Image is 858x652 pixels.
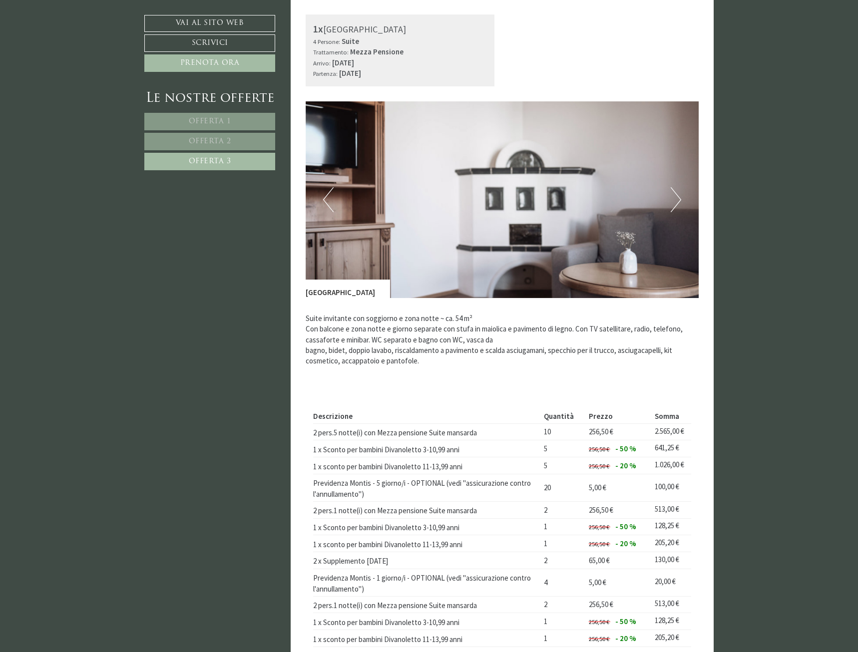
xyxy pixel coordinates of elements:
td: 513,00 € [651,596,691,613]
td: 1 [540,518,585,535]
span: 256,50 € [589,635,609,643]
td: 1 x Sconto per bambini Divanoletto 3-10,99 anni [313,440,540,457]
div: [GEOGRAPHIC_DATA] [313,22,487,36]
span: Offerta 1 [189,118,231,125]
span: - 50 % [615,617,636,626]
td: 2.565,00 € [651,423,691,440]
a: Vai al sito web [144,15,275,32]
td: 4 [540,569,585,596]
span: 5,00 € [589,483,606,492]
span: - 50 % [615,522,636,531]
td: 20,00 € [651,569,691,596]
p: Suite invitante con soggiorno e zona notte ~ ca. 54 m² Con balcone e zona notte e giorno separate... [306,313,699,366]
div: Montis – Active Nature Spa [15,28,132,36]
td: 1 x sconto per bambini Divanoletto 11-13,99 anni [313,457,540,474]
span: - 20 % [615,634,636,643]
td: 128,25 € [651,518,691,535]
small: 4 Persone: [313,37,340,45]
span: - 20 % [615,539,636,548]
td: Previdenza Montis - 5 giorno/i - OPTIONAL (vedi "assicurazione contro l'annullamento") [313,474,540,501]
button: Previous [323,187,334,212]
td: 205,20 € [651,535,691,552]
th: Somma [651,409,691,423]
th: Prezzo [585,409,651,423]
small: 09:25 [15,46,132,53]
span: 256,50 € [589,618,609,626]
div: Le nostre offerte [144,89,275,108]
td: 2 pers.1 notte(i) con Mezza pensione Suite mansarda [313,596,540,613]
td: 100,00 € [651,474,691,501]
span: - 20 % [615,461,636,470]
td: 1 [540,613,585,630]
b: 1x [313,22,323,35]
td: 513,00 € [651,501,691,518]
small: Trattamento: [313,48,349,56]
div: giovedì [178,7,216,23]
td: 20 [540,474,585,501]
span: 256,50 € [589,600,613,609]
span: - 50 % [615,444,636,453]
span: 256,50 € [589,427,613,436]
td: 2 pers.5 notte(i) con Mezza pensione Suite mansarda [313,423,540,440]
a: Prenota ora [144,54,275,72]
span: 256,50 € [589,462,609,470]
td: 5 [540,440,585,457]
span: 256,50 € [589,523,609,531]
td: 1 x sconto per bambini Divanoletto 11-13,99 anni [313,630,540,647]
td: 2 [540,596,585,613]
span: 65,00 € [589,556,610,565]
b: [DATE] [332,58,354,67]
b: Suite [342,36,359,46]
span: 256,50 € [589,445,609,453]
th: Quantità [540,409,585,423]
b: Mezza Pensione [350,47,404,56]
th: Descrizione [313,409,540,423]
td: 130,00 € [651,552,691,569]
td: Previdenza Montis - 1 giorno/i - OPTIONAL (vedi "assicurazione contro l'annullamento") [313,569,540,596]
td: 2 [540,501,585,518]
td: 2 x Supplemento [DATE] [313,552,540,569]
td: 128,25 € [651,613,691,630]
span: 256,50 € [589,540,609,548]
span: Offerta 3 [189,158,231,165]
td: 1 x Sconto per bambini Divanoletto 3-10,99 anni [313,613,540,630]
td: 5 [540,457,585,474]
td: 641,25 € [651,440,691,457]
div: [GEOGRAPHIC_DATA] [306,280,390,298]
img: image [306,101,699,298]
td: 1.026,00 € [651,457,691,474]
b: [DATE] [339,68,361,78]
td: 1 [540,535,585,552]
span: 256,50 € [589,505,613,515]
td: 10 [540,423,585,440]
td: 205,20 € [651,630,691,647]
td: 1 [540,630,585,647]
span: 5,00 € [589,578,606,587]
td: 1 x Sconto per bambini Divanoletto 3-10,99 anni [313,518,540,535]
small: Partenza: [313,69,338,77]
small: Arrivo: [313,59,331,67]
div: Buon giorno, come possiamo aiutarla? [7,26,137,55]
td: 1 x sconto per bambini Divanoletto 11-13,99 anni [313,535,540,552]
button: Next [671,187,681,212]
td: 2 [540,552,585,569]
button: Invia [339,263,394,281]
td: 2 pers.1 notte(i) con Mezza pensione Suite mansarda [313,501,540,518]
a: Scrivici [144,34,275,52]
span: Offerta 2 [189,138,231,145]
